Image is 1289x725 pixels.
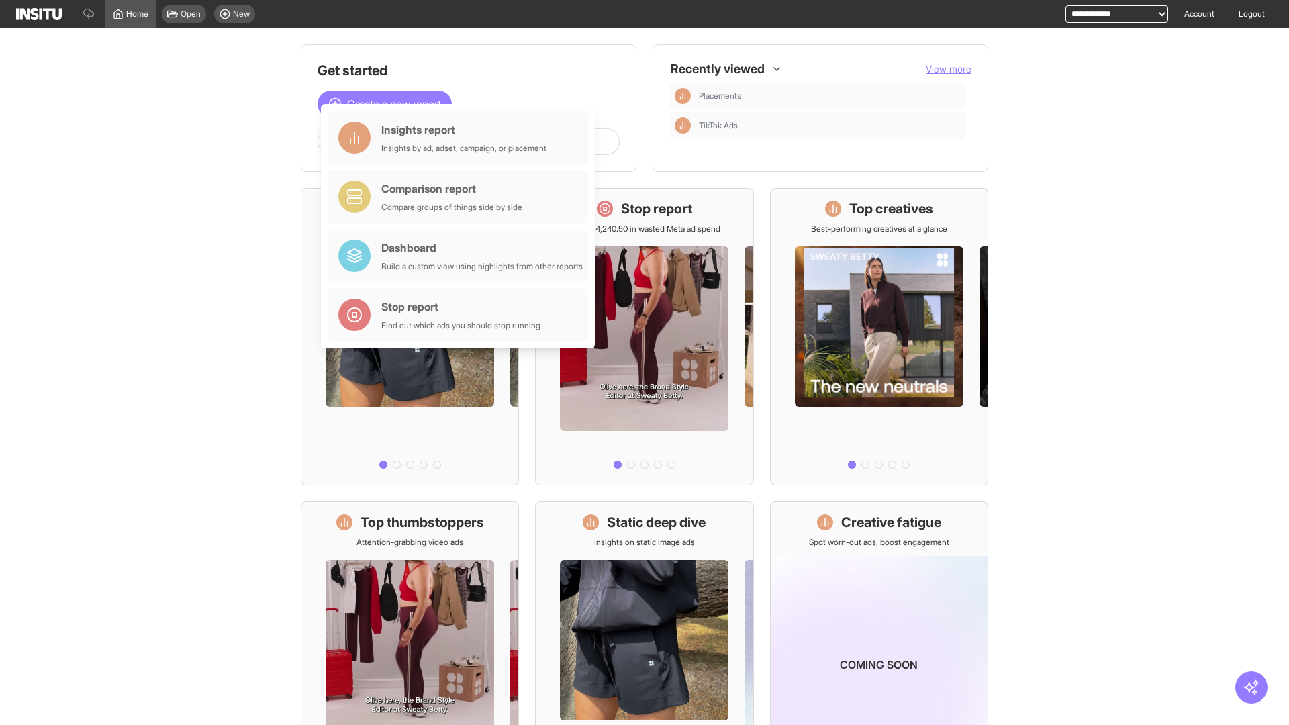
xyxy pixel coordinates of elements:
a: What's live nowSee all active ads instantly [301,188,519,485]
div: Compare groups of things side by side [381,202,522,213]
h1: Stop report [621,199,692,218]
div: Dashboard [381,240,583,256]
span: Create a new report [347,96,441,112]
span: Placements [699,91,741,101]
p: Insights on static image ads [594,537,695,548]
div: Build a custom view using highlights from other reports [381,261,583,272]
div: Insights [675,88,691,104]
button: Create a new report [318,91,452,117]
span: TikTok Ads [699,120,961,131]
div: Find out which ads you should stop running [381,320,540,331]
a: Top creativesBest-performing creatives at a glance [770,188,988,485]
div: Insights report [381,122,546,138]
span: New [233,9,250,19]
h1: Top creatives [849,199,933,218]
p: Best-performing creatives at a glance [811,224,947,234]
h1: Static deep dive [607,513,706,532]
div: Stop report [381,299,540,315]
button: View more [926,62,971,76]
span: Home [126,9,148,19]
span: TikTok Ads [699,120,738,131]
h1: Get started [318,61,620,80]
img: Logo [16,8,62,20]
div: Insights by ad, adset, campaign, or placement [381,143,546,154]
p: Save £14,240.50 in wasted Meta ad spend [569,224,720,234]
span: View more [926,63,971,75]
div: Comparison report [381,181,522,197]
a: Stop reportSave £14,240.50 in wasted Meta ad spend [535,188,753,485]
h1: Top thumbstoppers [361,513,484,532]
span: Open [181,9,201,19]
p: Attention-grabbing video ads [356,537,463,548]
span: Placements [699,91,961,101]
div: Insights [675,117,691,134]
